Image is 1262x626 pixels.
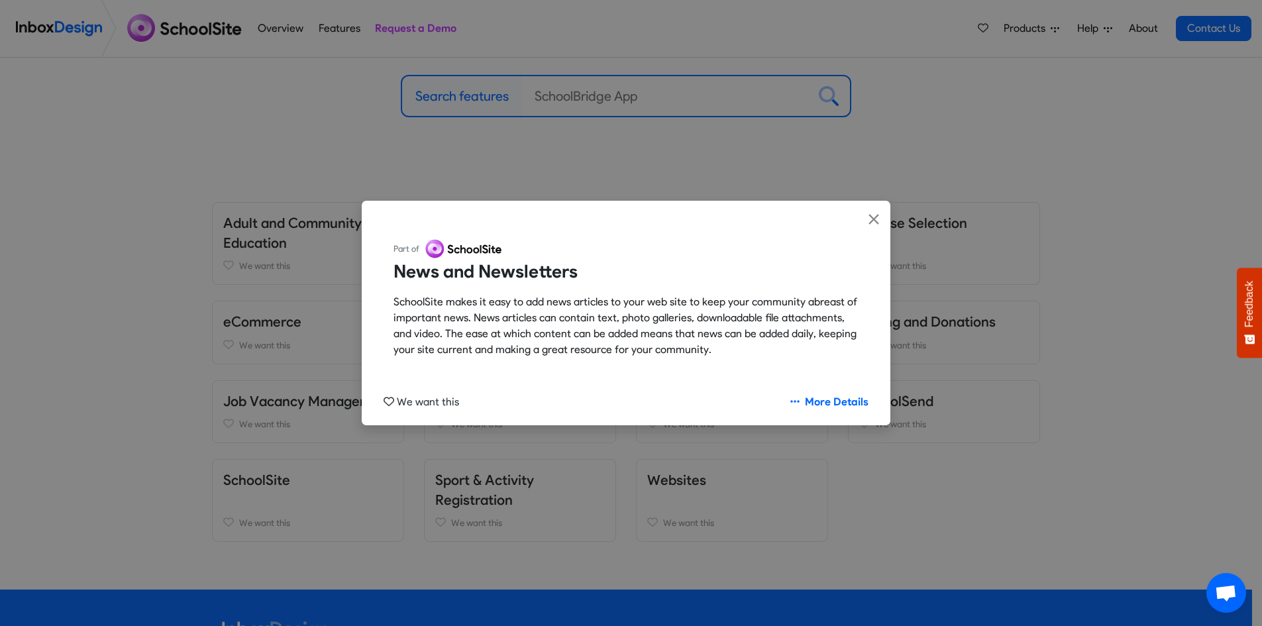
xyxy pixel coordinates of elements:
[1243,281,1255,327] span: Feedback
[397,395,459,408] span: We want this
[1206,573,1246,613] div: Open chat
[1237,268,1262,358] button: Feedback - Show survey
[372,390,470,415] button: We want this
[857,201,890,238] button: Close
[779,390,880,415] a: More Details
[394,242,419,255] span: Part of
[394,294,859,358] p: SchoolSite makes it easy to add news articles to your web site to keep your community abreast of ...
[394,260,859,284] h4: News and Newsletters
[422,238,507,260] img: logo_schoolsite.svg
